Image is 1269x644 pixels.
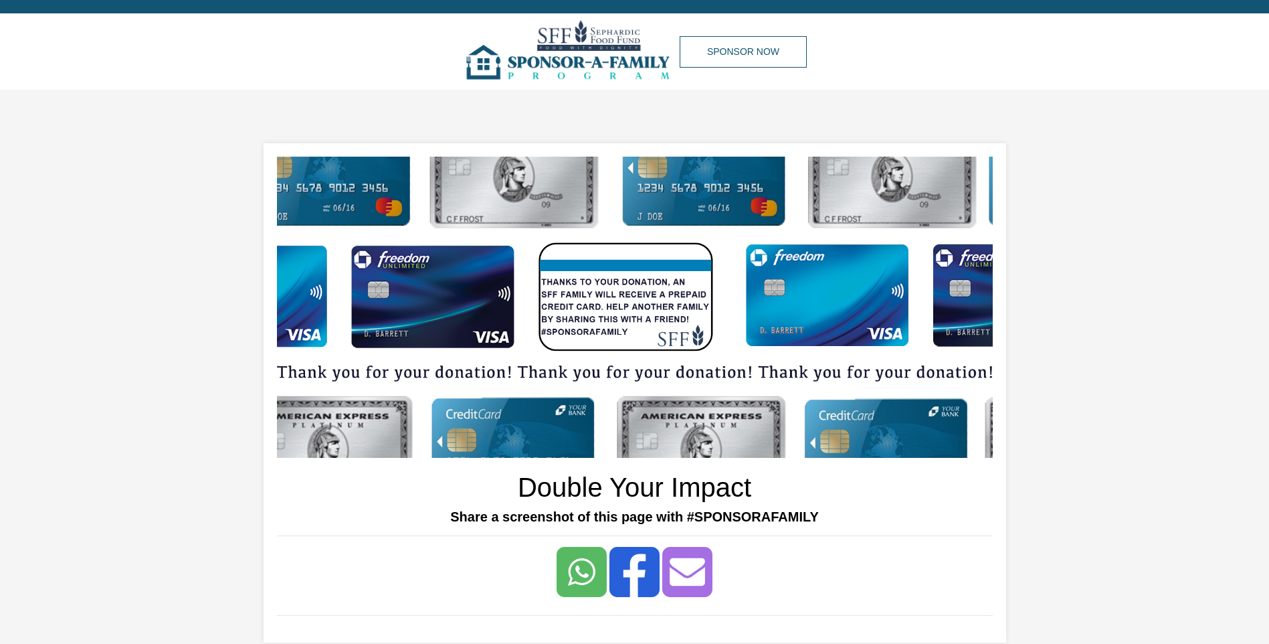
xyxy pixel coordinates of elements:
[662,547,712,597] a: Share to Email
[462,13,680,90] img: img
[277,509,993,525] h5: Share a screenshot of this page with #SPONSORAFAMILY
[277,157,993,458] img: img
[518,471,751,503] h1: Double Your Impact
[557,547,607,597] a: Share to <span class="translation_missing" title="translation missing: en.social_share_button.wha...
[680,36,807,68] a: Sponsor Now
[609,547,660,597] a: Share to Facebook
